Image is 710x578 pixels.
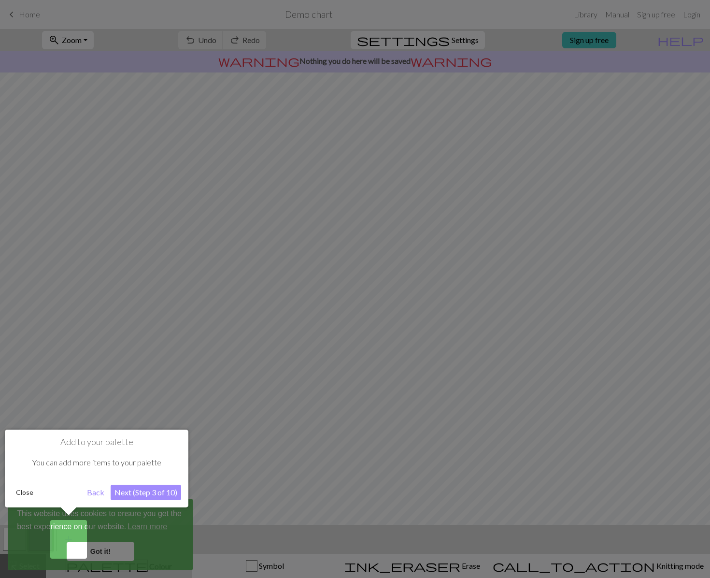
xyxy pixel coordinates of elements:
div: You can add more items to your palette [12,448,181,477]
button: Back [83,485,108,500]
h1: Add to your palette [12,437,181,448]
button: Close [12,485,37,500]
button: Next (Step 3 of 10) [111,485,181,500]
div: Add to your palette [5,430,188,507]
